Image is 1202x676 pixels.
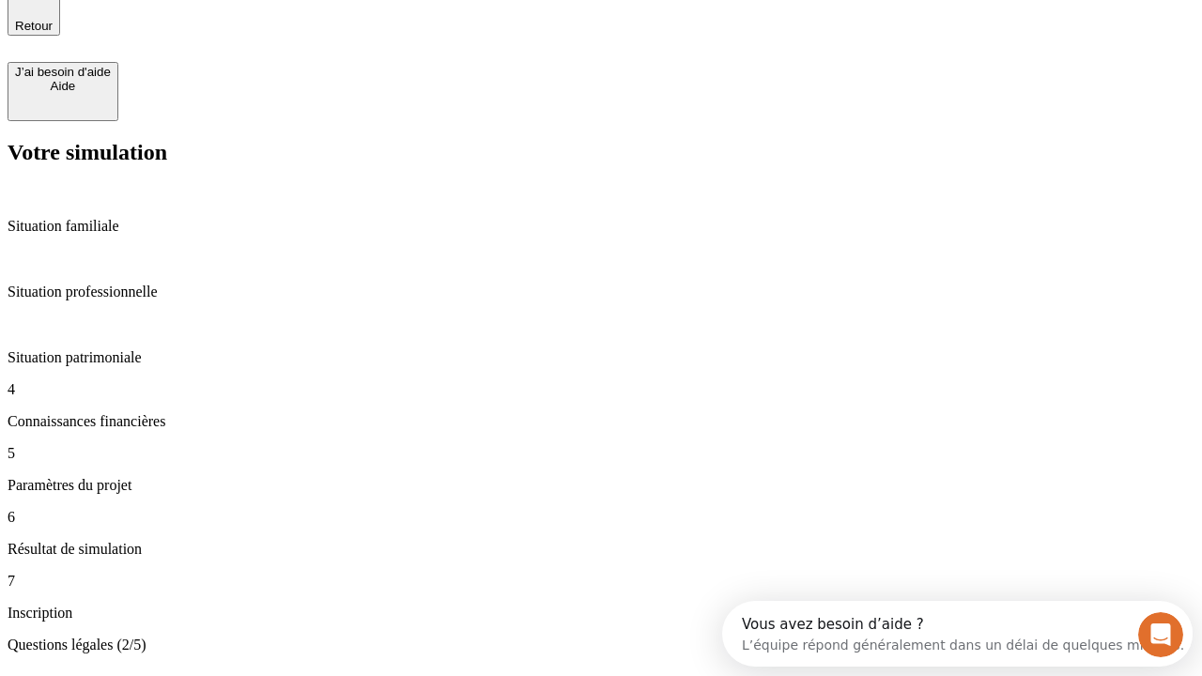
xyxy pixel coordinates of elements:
p: Situation professionnelle [8,284,1194,300]
button: J’ai besoin d'aideAide [8,62,118,121]
p: 4 [8,381,1194,398]
span: Retour [15,19,53,33]
div: L’équipe répond généralement dans un délai de quelques minutes. [20,31,462,51]
h2: Votre simulation [8,140,1194,165]
p: 7 [8,573,1194,590]
p: Connaissances financières [8,413,1194,430]
p: Résultat de simulation [8,541,1194,558]
div: J’ai besoin d'aide [15,65,111,79]
p: 6 [8,509,1194,526]
p: 5 [8,445,1194,462]
p: Paramètres du projet [8,477,1194,494]
iframe: Intercom live chat [1138,612,1183,657]
p: Questions légales (2/5) [8,637,1194,653]
div: Aide [15,79,111,93]
iframe: Intercom live chat discovery launcher [722,601,1193,667]
div: Vous avez besoin d’aide ? [20,16,462,31]
p: Inscription [8,605,1194,622]
div: Ouvrir le Messenger Intercom [8,8,517,59]
p: Situation patrimoniale [8,349,1194,366]
p: Situation familiale [8,218,1194,235]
